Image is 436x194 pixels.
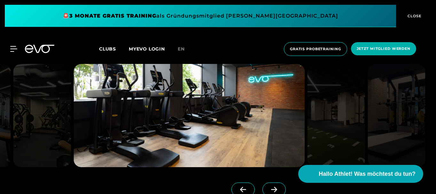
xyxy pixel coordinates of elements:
[406,13,422,19] span: CLOSE
[178,45,192,53] a: en
[357,46,410,51] span: Jetzt Mitglied werden
[368,64,425,167] img: evofitness
[298,165,423,183] button: Hallo Athlet! Was möchtest du tun?
[99,46,116,52] span: Clubs
[74,64,305,167] img: evofitness
[178,46,185,52] span: en
[290,46,341,52] span: Gratis Probetraining
[349,42,418,56] a: Jetzt Mitglied werden
[307,64,365,167] img: evofitness
[319,170,416,178] span: Hallo Athlet! Was möchtest du tun?
[129,46,165,52] a: MYEVO LOGIN
[396,5,431,27] button: CLOSE
[282,42,349,56] a: Gratis Probetraining
[13,64,71,167] img: evofitness
[99,46,129,52] a: Clubs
